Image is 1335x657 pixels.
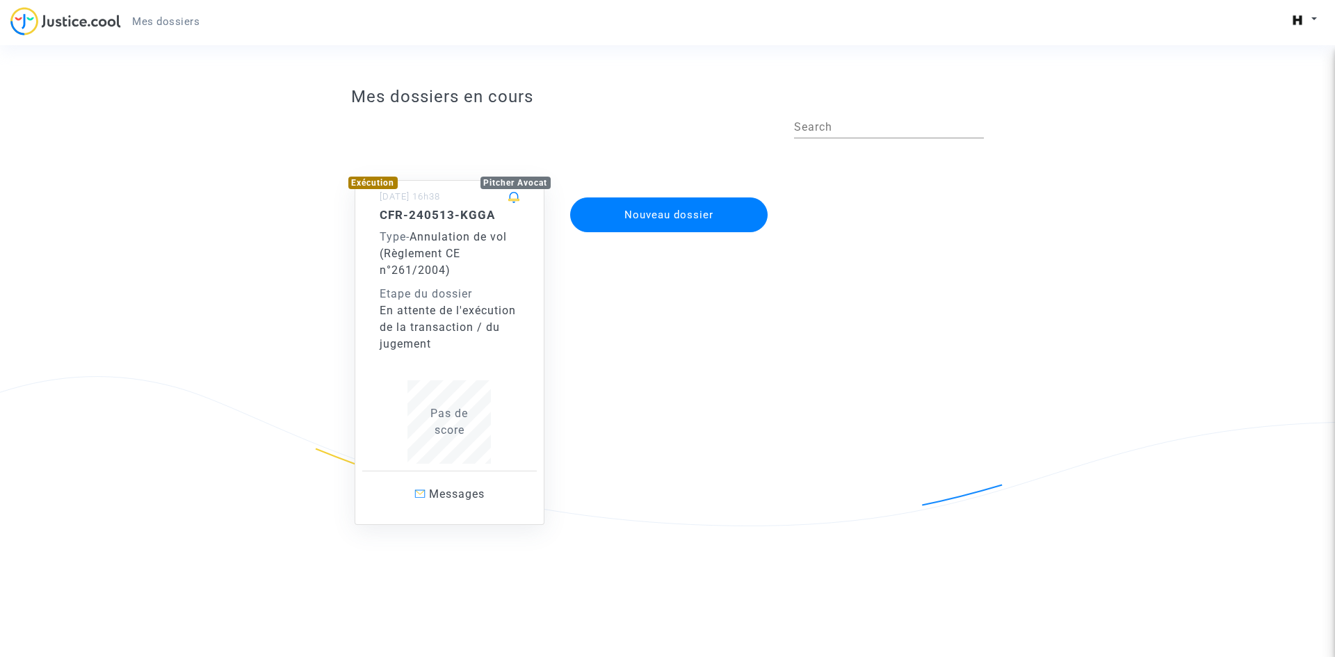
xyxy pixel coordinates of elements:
div: Pitcher Avocat [480,177,551,189]
h5: CFR-240513-KGGA [380,208,520,222]
button: Nouveau dossier [570,197,768,232]
div: En attente de l'exécution de la transaction / du jugement [380,302,520,352]
span: Type [380,230,406,243]
small: [DATE] 16h38 [380,191,440,202]
div: Etape du dossier [380,286,520,302]
a: Messages [362,471,537,517]
a: Mes dossiers [121,11,211,32]
a: ExécutionPitcher Avocat[DATE] 16h38CFR-240513-KGGAType-Annulation de vol (Règlement CE n°261/2004... [341,152,559,525]
span: Annulation de vol (Règlement CE n°261/2004) [380,230,507,277]
span: Pas de score [430,407,468,437]
span: Mes dossiers [132,15,200,28]
h3: Mes dossiers en cours [351,87,985,107]
a: Nouveau dossier [569,188,769,202]
span: - [380,230,410,243]
img: jc-logo.svg [10,7,121,35]
img: aa02ca04b7aec9e4e73fc58fc63915b4 [1288,10,1307,30]
span: Messages [429,487,485,501]
div: Exécution [348,177,398,189]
